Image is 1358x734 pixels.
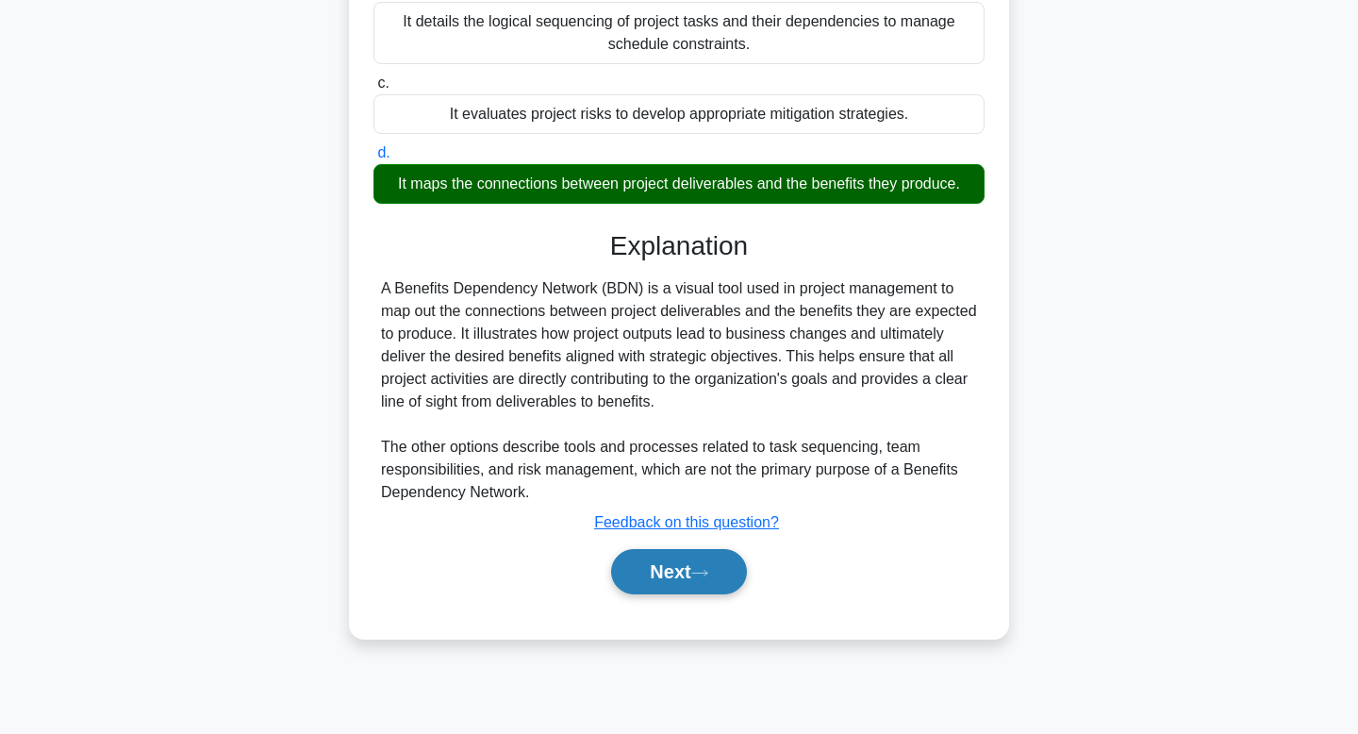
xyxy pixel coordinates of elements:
div: It evaluates project risks to develop appropriate mitigation strategies. [373,94,985,134]
button: Next [611,549,746,594]
div: It details the logical sequencing of project tasks and their dependencies to manage schedule cons... [373,2,985,64]
div: A Benefits Dependency Network (BDN) is a visual tool used in project management to map out the co... [381,277,977,504]
span: c. [377,75,389,91]
span: d. [377,144,389,160]
h3: Explanation [385,230,973,262]
a: Feedback on this question? [594,514,779,530]
div: It maps the connections between project deliverables and the benefits they produce. [373,164,985,204]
